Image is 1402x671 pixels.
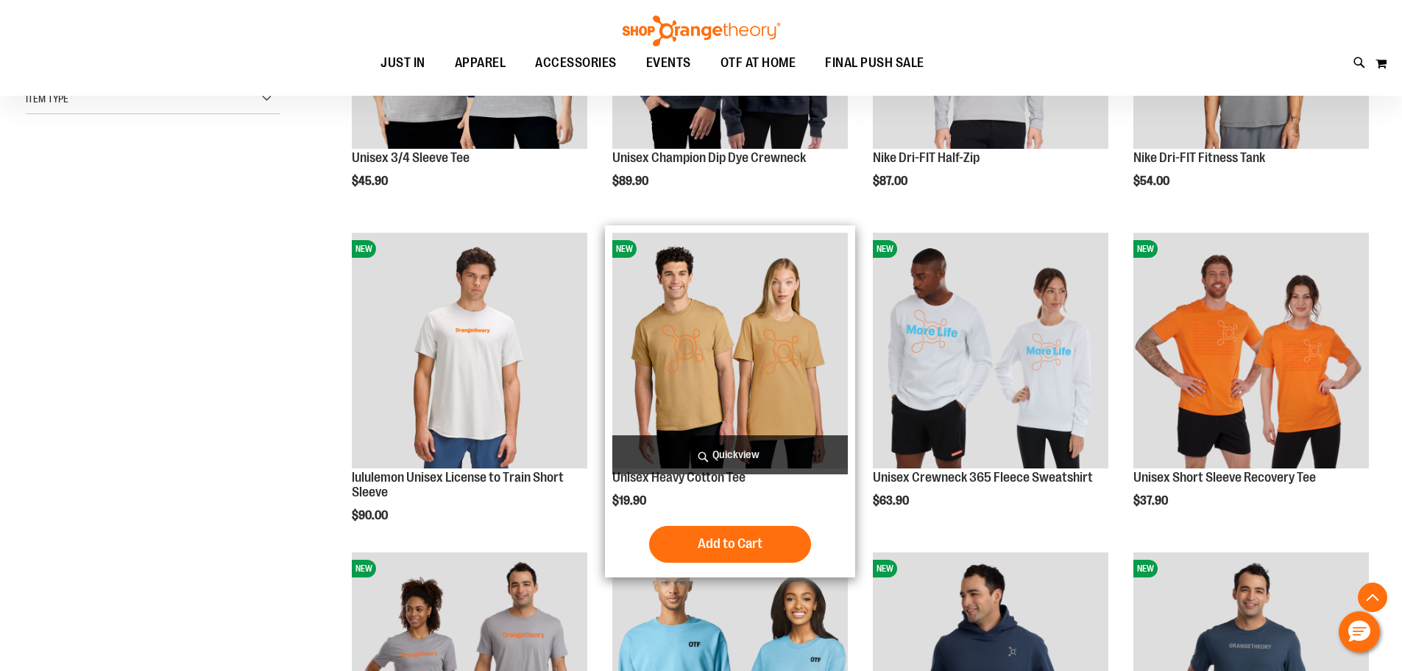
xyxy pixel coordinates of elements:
a: Unisex Crewneck 365 Fleece Sweatshirt [873,470,1093,485]
span: NEW [873,240,897,258]
span: APPAREL [455,46,506,80]
span: NEW [1133,560,1158,577]
span: Add to Cart [698,535,762,552]
a: ACCESSORIES [520,46,631,80]
a: Nike Dri-FIT Half-Zip [873,150,980,165]
span: NEW [1133,240,1158,258]
span: EVENTS [646,46,691,80]
div: product [865,225,1116,545]
span: ACCESSORIES [535,46,617,80]
a: APPAREL [440,46,521,80]
span: JUST IN [380,46,425,80]
span: $45.90 [352,175,390,188]
button: Back To Top [1358,583,1387,612]
a: Unisex Champion Dip Dye Crewneck [612,150,806,165]
img: lululemon Unisex License to Train Short Sleeve [352,233,587,468]
img: Unisex Short Sleeve Recovery Tee [1133,233,1369,468]
a: Unisex Crewneck 365 Fleece SweatshirtNEW [873,233,1108,471]
button: Hello, have a question? Let’s chat. [1339,611,1380,653]
span: NEW [612,240,637,258]
button: Add to Cart [649,526,811,563]
span: NEW [873,560,897,577]
span: $63.90 [873,494,911,507]
span: $89.90 [612,175,651,188]
a: FINAL PUSH SALE [810,46,939,80]
div: product [605,225,855,577]
img: Unisex Crewneck 365 Fleece Sweatshirt [873,233,1108,468]
a: Unisex Heavy Cotton Tee [612,470,746,485]
div: product [344,225,595,559]
span: FINAL PUSH SALE [825,46,924,80]
img: Shop Orangetheory [620,15,782,46]
a: OTF AT HOME [706,46,811,80]
a: Unisex Heavy Cotton TeeNEW [612,233,848,471]
a: lululemon Unisex License to Train Short SleeveNEW [352,233,587,471]
span: Item Type [26,93,68,105]
span: $87.00 [873,175,910,188]
a: lululemon Unisex License to Train Short Sleeve [352,470,564,499]
a: Nike Dri-FIT Fitness Tank [1133,150,1265,165]
span: $19.90 [612,494,648,507]
a: Unisex 3/4 Sleeve Tee [352,150,470,165]
a: JUST IN [366,46,440,80]
span: OTF AT HOME [721,46,796,80]
a: Unisex Short Sleeve Recovery TeeNEW [1133,233,1369,471]
a: Unisex Short Sleeve Recovery Tee [1133,470,1316,485]
span: $54.00 [1133,175,1172,188]
a: Quickview [612,435,848,474]
div: product [1126,225,1376,545]
a: EVENTS [631,46,706,80]
span: NEW [352,240,376,258]
span: $37.90 [1133,494,1170,507]
span: NEW [352,560,376,577]
img: Unisex Heavy Cotton Tee [612,233,848,468]
span: $90.00 [352,509,390,522]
